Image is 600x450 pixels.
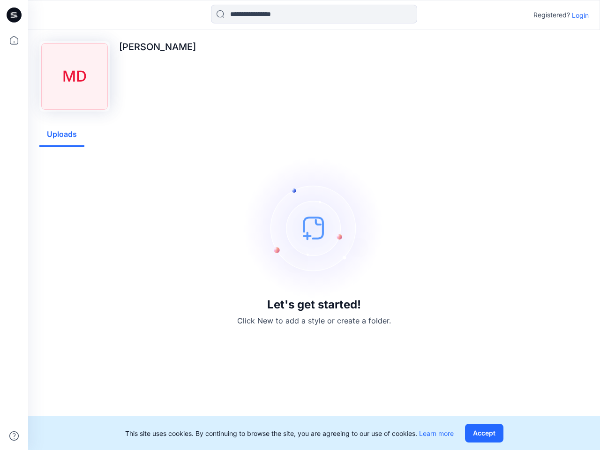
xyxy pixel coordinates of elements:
p: [PERSON_NAME] [119,41,196,52]
p: Click New to add a style or create a folder. [237,315,391,326]
a: Learn more [419,429,454,437]
button: Accept [465,424,503,442]
p: This site uses cookies. By continuing to browse the site, you are agreeing to our use of cookies. [125,428,454,438]
h3: Let's get started! [267,298,361,311]
img: empty-state-image.svg [244,157,384,298]
p: Login [572,10,589,20]
button: Uploads [39,123,84,147]
p: Registered? [533,9,570,21]
div: MD [41,43,108,110]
